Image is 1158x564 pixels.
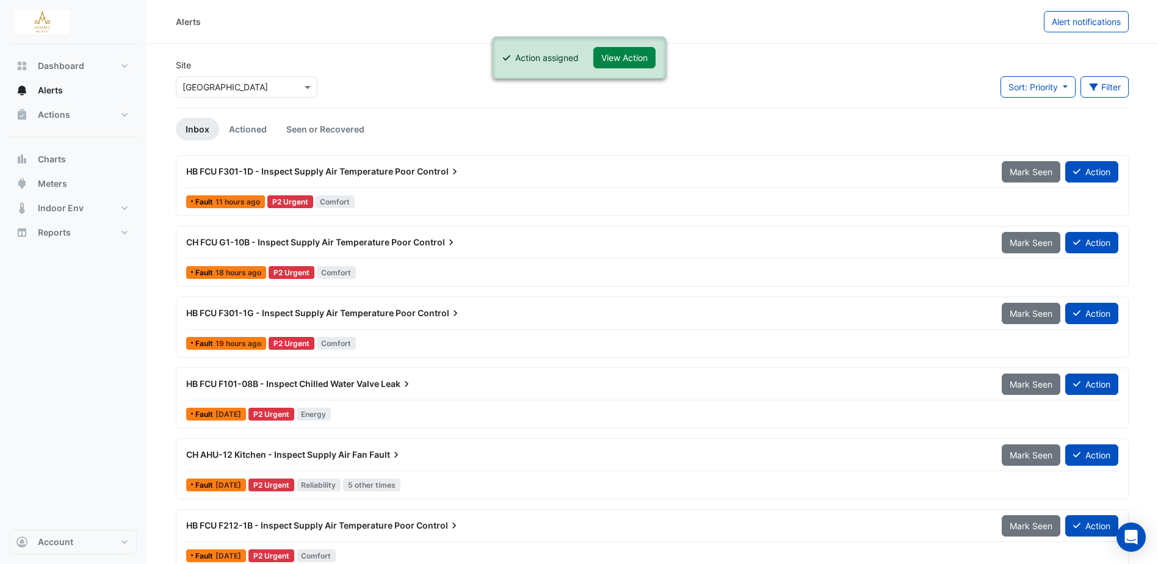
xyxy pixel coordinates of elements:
[215,551,241,560] span: Mon 25-Aug-2025 21:00 IST
[1044,11,1129,32] button: Alert notifications
[416,519,460,532] span: Control
[10,147,137,172] button: Charts
[215,268,261,277] span: Tue 26-Aug-2025 22:45 IST
[1002,232,1060,253] button: Mark Seen
[10,54,137,78] button: Dashboard
[1010,167,1052,177] span: Mark Seen
[1116,522,1146,552] div: Open Intercom Messenger
[418,307,461,319] span: Control
[1065,444,1118,466] button: Action
[215,480,241,490] span: Tue 26-Aug-2025 12:15 IST
[1002,515,1060,537] button: Mark Seen
[10,220,137,245] button: Reports
[186,520,414,530] span: HB FCU F212-1B - Inspect Supply Air Temperature Poor
[1002,374,1060,395] button: Mark Seen
[1065,303,1118,324] button: Action
[1010,450,1052,460] span: Mark Seen
[297,479,341,491] span: Reliability
[38,153,66,165] span: Charts
[248,408,294,421] div: P2 Urgent
[186,166,415,176] span: HB FCU F301-1D - Inspect Supply Air Temperature Poor
[417,165,461,178] span: Control
[515,51,579,64] div: Action assigned
[10,530,137,554] button: Account
[195,198,215,206] span: Fault
[269,337,314,350] div: P2 Urgent
[277,118,374,140] a: Seen or Recovered
[369,449,402,461] span: Fault
[186,237,411,247] span: CH FCU G1-10B - Inspect Supply Air Temperature Poor
[38,84,63,96] span: Alerts
[1010,379,1052,389] span: Mark Seen
[10,78,137,103] button: Alerts
[38,60,84,72] span: Dashboard
[1065,232,1118,253] button: Action
[1002,303,1060,324] button: Mark Seen
[195,340,215,347] span: Fault
[1010,308,1052,319] span: Mark Seen
[10,172,137,196] button: Meters
[1065,161,1118,183] button: Action
[1065,515,1118,537] button: Action
[16,153,28,165] app-icon: Charts
[195,552,215,560] span: Fault
[10,103,137,127] button: Actions
[176,15,201,28] div: Alerts
[317,337,356,350] span: Comfort
[186,449,367,460] span: CH AHU-12 Kitchen - Inspect Supply Air Fan
[15,10,70,34] img: Company Logo
[1010,237,1052,248] span: Mark Seen
[16,60,28,72] app-icon: Dashboard
[195,269,215,277] span: Fault
[38,536,73,548] span: Account
[38,178,67,190] span: Meters
[16,202,28,214] app-icon: Indoor Env
[1010,521,1052,531] span: Mark Seen
[297,408,331,421] span: Energy
[381,378,413,390] span: Leak
[267,195,313,208] div: P2 Urgent
[16,178,28,190] app-icon: Meters
[215,410,241,419] span: Tue 26-Aug-2025 12:49 IST
[176,59,191,71] label: Site
[16,109,28,121] app-icon: Actions
[316,195,355,208] span: Comfort
[195,411,215,418] span: Fault
[593,47,656,68] button: View Action
[1080,76,1129,98] button: Filter
[16,226,28,239] app-icon: Reports
[215,339,261,348] span: Tue 26-Aug-2025 21:45 IST
[1052,16,1121,27] span: Alert notifications
[1001,76,1076,98] button: Sort: Priority
[186,378,379,389] span: HB FCU F101-08B - Inspect Chilled Water Valve
[38,109,70,121] span: Actions
[269,266,314,279] div: P2 Urgent
[248,549,294,562] div: P2 Urgent
[1065,374,1118,395] button: Action
[1002,444,1060,466] button: Mark Seen
[413,236,457,248] span: Control
[248,479,294,491] div: P2 Urgent
[195,482,215,489] span: Fault
[317,266,356,279] span: Comfort
[38,202,84,214] span: Indoor Env
[343,479,400,491] span: 5 other times
[176,118,219,140] a: Inbox
[10,196,137,220] button: Indoor Env
[297,549,336,562] span: Comfort
[1002,161,1060,183] button: Mark Seen
[186,308,416,318] span: HB FCU F301-1G - Inspect Supply Air Temperature Poor
[16,84,28,96] app-icon: Alerts
[1008,82,1058,92] span: Sort: Priority
[215,197,260,206] span: Wed 27-Aug-2025 05:15 IST
[219,118,277,140] a: Actioned
[38,226,71,239] span: Reports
